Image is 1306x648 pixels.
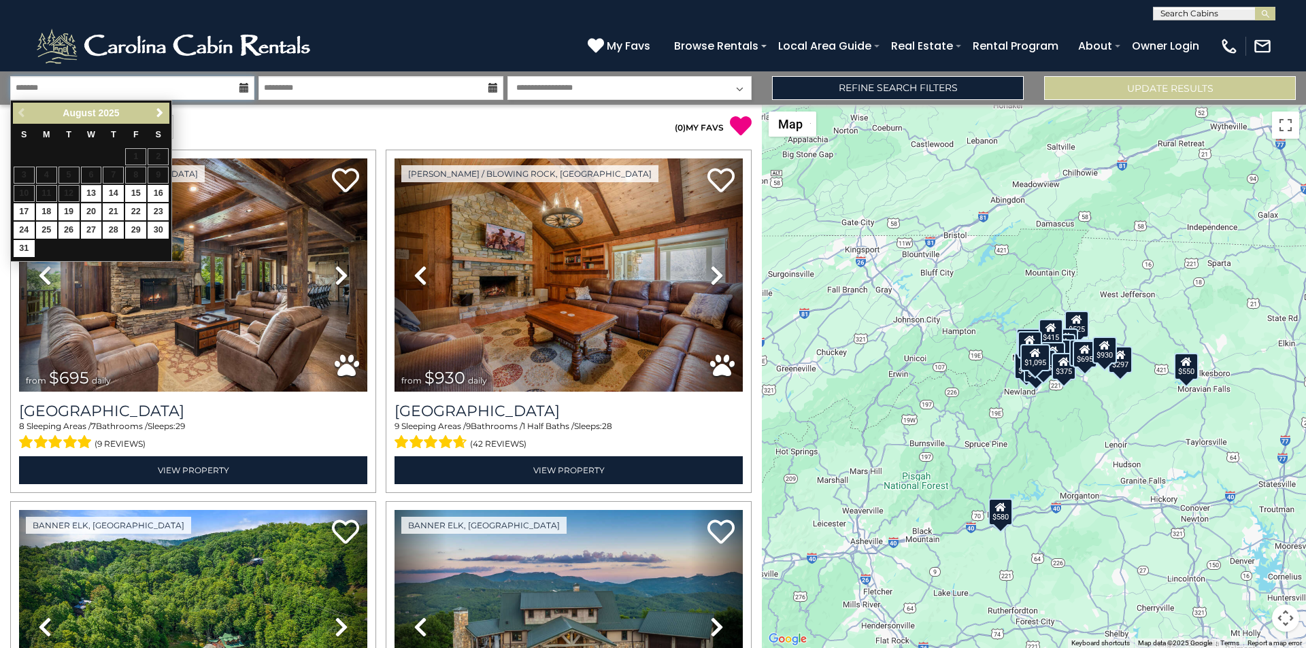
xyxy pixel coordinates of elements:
[92,375,111,386] span: daily
[58,222,80,239] a: 26
[1054,328,1078,356] div: $245
[772,76,1024,100] a: Refine Search Filters
[1014,352,1039,379] div: $420
[19,421,24,431] span: 8
[1031,349,1056,376] div: $375
[468,375,487,386] span: daily
[884,34,960,58] a: Real Estate
[1253,37,1272,56] img: mail-regular-white.png
[401,165,658,182] a: [PERSON_NAME] / Blowing Rock, [GEOGRAPHIC_DATA]
[1125,34,1206,58] a: Owner Login
[14,203,35,220] a: 17
[707,518,735,547] a: Add to favorites
[19,158,367,392] img: thumbnail_163277623.jpeg
[19,402,367,420] a: [GEOGRAPHIC_DATA]
[36,203,57,220] a: 18
[103,222,124,239] a: 28
[395,421,399,431] span: 9
[91,421,96,431] span: 7
[588,37,654,55] a: My Favs
[43,130,50,139] span: Monday
[14,240,35,257] a: 31
[14,222,35,239] a: 24
[19,420,367,453] div: Sleeping Areas / Bathrooms / Sleeps:
[522,421,574,431] span: 1 Half Baths /
[21,130,27,139] span: Sunday
[1138,639,1212,647] span: Map data ©2025 Google
[148,185,169,202] a: 16
[95,435,146,453] span: (9 reviews)
[607,37,650,54] span: My Favs
[1248,639,1302,647] a: Report a map error
[34,26,316,67] img: White-1-2.png
[87,130,95,139] span: Wednesday
[966,34,1065,58] a: Rental Program
[675,122,724,133] a: (0)MY FAVS
[1272,604,1299,632] button: Map camera controls
[1051,334,1075,361] div: $451
[1016,328,1041,356] div: $425
[466,421,471,431] span: 9
[1039,318,1063,345] div: $415
[58,203,80,220] a: 19
[1220,37,1239,56] img: phone-regular-white.png
[395,402,743,420] a: [GEOGRAPHIC_DATA]
[470,435,526,453] span: (42 reviews)
[151,105,168,122] a: Next
[707,167,735,196] a: Add to favorites
[677,122,683,133] span: 0
[395,456,743,484] a: View Property
[1041,341,1065,369] div: $195
[1052,353,1076,380] div: $375
[401,375,422,386] span: from
[1073,341,1097,368] div: $695
[63,107,95,118] span: August
[769,112,816,137] button: Change map style
[1018,331,1042,358] div: $395
[1020,344,1050,371] div: $1,095
[154,107,165,118] span: Next
[395,402,743,420] h3: Appalachian Mountain Lodge
[1065,310,1089,337] div: $525
[133,130,139,139] span: Friday
[26,517,191,534] a: Banner Elk, [GEOGRAPHIC_DATA]
[26,375,46,386] span: from
[19,402,367,420] h3: Renaissance Lodge
[1272,112,1299,139] button: Toggle fullscreen view
[111,130,116,139] span: Thursday
[1071,638,1130,648] button: Keyboard shortcuts
[667,34,765,58] a: Browse Rentals
[125,185,146,202] a: 15
[175,421,185,431] span: 29
[1220,639,1239,647] a: Terms
[1024,356,1048,383] div: $350
[1092,337,1117,364] div: $930
[1071,34,1119,58] a: About
[771,34,878,58] a: Local Area Guide
[1174,352,1199,379] div: $550
[36,222,57,239] a: 25
[1069,339,1094,366] div: $315
[778,117,803,131] span: Map
[148,203,169,220] a: 23
[675,122,686,133] span: ( )
[103,185,124,202] a: 14
[81,185,102,202] a: 13
[125,203,146,220] a: 22
[765,630,810,648] a: Open this area in Google Maps (opens a new window)
[81,203,102,220] a: 20
[103,203,124,220] a: 21
[332,518,359,547] a: Add to favorites
[602,421,612,431] span: 28
[765,630,810,648] img: Google
[148,222,169,239] a: 30
[332,167,359,196] a: Add to favorites
[1108,346,1133,373] div: $297
[19,456,367,484] a: View Property
[424,368,465,388] span: $930
[1044,76,1296,100] button: Update Results
[66,130,71,139] span: Tuesday
[125,222,146,239] a: 29
[49,368,89,388] span: $695
[401,517,567,534] a: Banner Elk, [GEOGRAPHIC_DATA]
